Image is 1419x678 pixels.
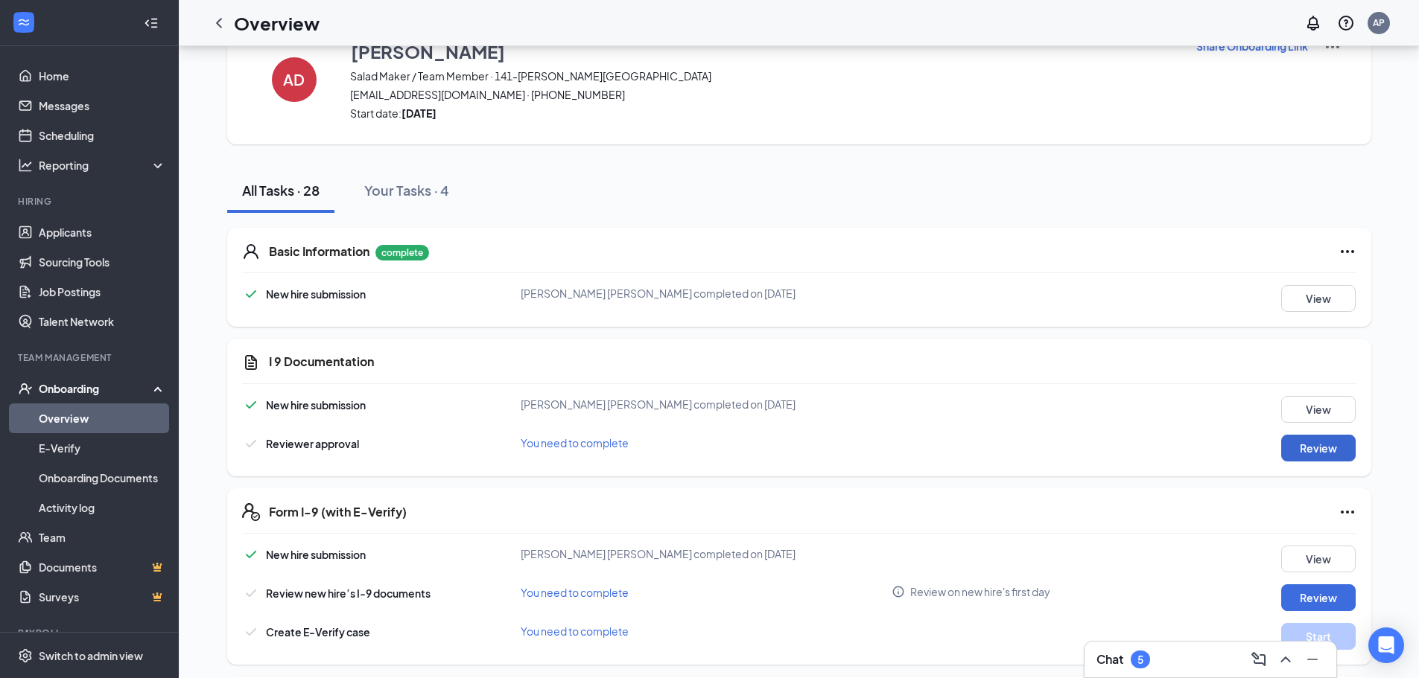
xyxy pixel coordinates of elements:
h5: Basic Information [269,243,369,260]
span: [PERSON_NAME] [PERSON_NAME] completed on [DATE] [521,287,796,300]
svg: Notifications [1304,14,1322,32]
div: Your Tasks · 4 [364,181,449,199]
h3: Chat [1096,651,1123,668]
div: 5 [1137,653,1143,666]
span: Salad Maker / Team Member · 141-[PERSON_NAME][GEOGRAPHIC_DATA] [350,68,1177,83]
svg: FormI9EVerifyIcon [242,503,260,521]
svg: WorkstreamLogo [16,15,31,30]
button: Share Onboarding Link [1196,38,1309,54]
h1: Overview [234,10,320,36]
div: Reporting [39,158,167,173]
svg: Settings [18,648,33,663]
div: Hiring [18,195,163,208]
span: Start date: [350,106,1177,121]
a: Applicants [39,217,166,247]
button: [PERSON_NAME] [350,38,1177,65]
svg: Info [892,585,905,598]
svg: Checkmark [242,546,260,563]
span: Reviewer approval [266,437,359,450]
p: Share Onboarding Link [1196,39,1308,54]
button: View [1281,546,1356,572]
span: Review new hire’s I-9 documents [266,586,431,600]
svg: Checkmark [242,396,260,414]
a: Messages [39,91,166,121]
h3: [PERSON_NAME] [351,39,505,64]
img: More Actions [1324,38,1342,56]
a: Home [39,61,166,91]
svg: CustomFormIcon [242,354,260,371]
a: Sourcing Tools [39,247,166,277]
svg: Ellipses [1339,503,1356,521]
span: [PERSON_NAME] [PERSON_NAME] completed on [DATE] [521,547,796,560]
a: Team [39,522,166,552]
svg: ChevronLeft [210,14,228,32]
div: Team Management [18,351,163,364]
span: Create E-Verify case [266,625,370,639]
div: All Tasks · 28 [242,181,320,199]
svg: Analysis [18,158,33,173]
a: SurveysCrown [39,582,166,612]
svg: Checkmark [242,285,260,303]
h5: I 9 Documentation [269,354,374,370]
a: Talent Network [39,307,166,336]
h4: AD [283,74,305,85]
div: Payroll [18,627,163,639]
svg: Collapse [144,16,159,31]
svg: ChevronUp [1277,650,1295,668]
div: Switch to admin view [39,648,143,663]
a: E-Verify [39,433,166,463]
svg: UserCheck [18,381,33,396]
a: DocumentsCrown [39,552,166,582]
svg: Minimize [1304,650,1321,668]
svg: Checkmark [242,623,260,641]
a: Scheduling [39,121,166,150]
button: View [1281,396,1356,423]
a: Onboarding Documents [39,463,166,493]
div: Open Intercom Messenger [1368,627,1404,663]
button: AD [257,38,331,121]
span: New hire submission [266,398,366,412]
strong: [DATE] [401,106,437,120]
span: [PERSON_NAME] [PERSON_NAME] completed on [DATE] [521,397,796,411]
svg: Checkmark [242,435,260,452]
button: View [1281,285,1356,312]
a: Job Postings [39,277,166,307]
button: ChevronUp [1274,647,1298,671]
div: AP [1373,16,1385,29]
p: complete [375,245,429,260]
h5: Form I-9 (with E-Verify) [269,504,407,520]
svg: ComposeMessage [1250,650,1268,668]
div: Onboarding [39,381,153,396]
svg: Checkmark [242,584,260,602]
svg: User [242,243,260,260]
svg: QuestionInfo [1337,14,1355,32]
button: Start [1281,623,1356,650]
a: Overview [39,403,166,433]
span: New hire submission [266,548,366,561]
svg: Ellipses [1339,243,1356,260]
span: You need to complete [521,624,629,638]
button: Minimize [1301,647,1324,671]
span: You need to complete [521,586,629,599]
span: [EMAIL_ADDRESS][DOMAIN_NAME] · [PHONE_NUMBER] [350,87,1177,102]
span: You need to complete [521,436,629,450]
span: Review on new hire's first day [910,584,1050,599]
button: ComposeMessage [1247,647,1271,671]
button: Review [1281,435,1356,461]
a: Activity log [39,493,166,522]
button: Review [1281,584,1356,611]
span: New hire submission [266,287,366,301]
